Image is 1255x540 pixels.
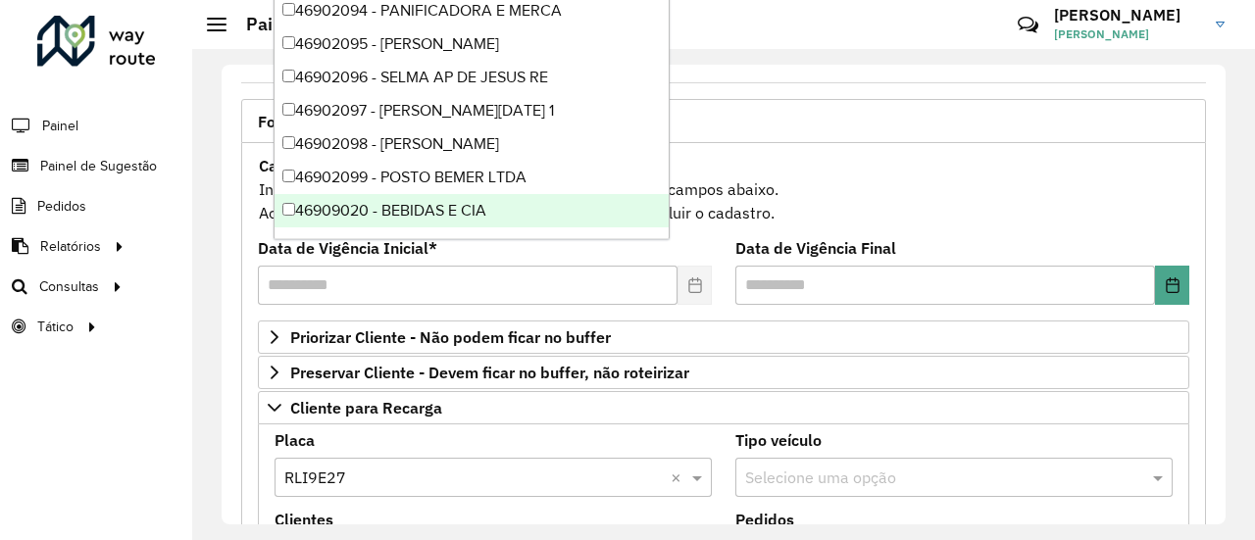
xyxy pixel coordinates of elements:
span: Tático [37,317,74,337]
div: 46902096 - SELMA AP DE JESUS RE [275,61,669,94]
div: Informe a data de inicio, fim e preencha corretamente os campos abaixo. Ao final, você irá pré-vi... [258,153,1189,225]
div: 46902097 - [PERSON_NAME][DATE] 1 [275,94,669,127]
span: Clear all [671,466,687,489]
h2: Painel de Sugestão - Editar registro [226,14,535,35]
label: Clientes [275,508,333,531]
button: Choose Date [1155,266,1189,305]
span: Painel [42,116,78,136]
label: Data de Vigência Inicial [258,236,437,260]
span: Relatórios [40,236,101,257]
span: Consultas [39,276,99,297]
label: Pedidos [735,508,794,531]
span: Cliente para Recarga [290,400,442,416]
a: Contato Rápido [1007,4,1049,46]
span: [PERSON_NAME] [1054,25,1201,43]
span: Formulário Painel de Sugestão [258,114,479,129]
div: 46909020 - BEBIDAS E CIA [275,194,669,227]
div: 46902099 - POSTO BEMER LTDA [275,161,669,194]
span: Priorizar Cliente - Não podem ficar no buffer [290,329,611,345]
a: Cliente para Recarga [258,391,1189,424]
label: Placa [275,428,315,452]
strong: Cadastro Painel de sugestão de roteirização: [259,156,582,175]
div: 46902095 - [PERSON_NAME] [275,27,669,61]
div: 46902098 - [PERSON_NAME] [275,127,669,161]
a: Preservar Cliente - Devem ficar no buffer, não roteirizar [258,356,1189,389]
span: Pedidos [37,196,86,217]
span: Preservar Cliente - Devem ficar no buffer, não roteirizar [290,365,689,380]
span: Painel de Sugestão [40,156,157,176]
label: Data de Vigência Final [735,236,896,260]
h3: [PERSON_NAME] [1054,6,1201,25]
a: Priorizar Cliente - Não podem ficar no buffer [258,320,1189,354]
label: Tipo veículo [735,428,822,452]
